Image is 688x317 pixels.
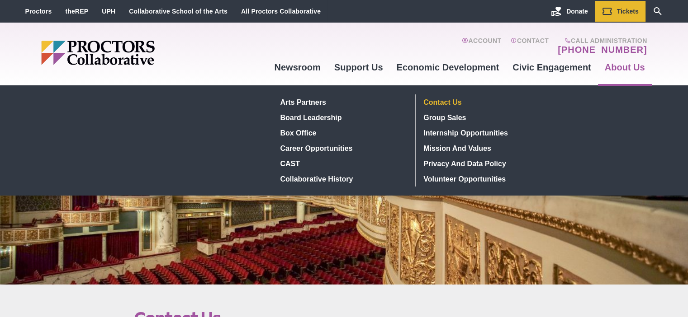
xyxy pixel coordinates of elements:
a: CAST [277,156,408,171]
a: Career Opportunities [277,140,408,156]
a: theREP [65,8,88,15]
a: Collaborative School of the Arts [129,8,228,15]
a: Group Sales [420,110,552,125]
a: Contact Us [420,94,552,110]
a: Donate [544,1,594,22]
a: Proctors [25,8,52,15]
a: Mission and Values [420,140,552,156]
a: Support Us [327,55,390,79]
a: UPH [102,8,115,15]
a: All Proctors Collaborative [241,8,321,15]
a: Volunteer Opportunities [420,171,552,186]
a: Tickets [595,1,645,22]
a: Newsroom [267,55,327,79]
a: Arts Partners [277,94,408,110]
img: Proctors logo [41,41,224,65]
span: Call Administration [555,37,647,44]
a: Contact [510,37,549,55]
a: Account [462,37,501,55]
a: Board Leadership [277,110,408,125]
a: Internship Opportunities [420,125,552,140]
span: Tickets [617,8,639,15]
span: Donate [566,8,588,15]
a: Search [645,1,670,22]
a: About Us [598,55,652,79]
a: Privacy and Data Policy [420,156,552,171]
a: Box Office [277,125,408,140]
a: Civic Engagement [506,55,598,79]
a: [PHONE_NUMBER] [558,44,647,55]
a: Economic Development [390,55,506,79]
a: Collaborative History [277,171,408,186]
